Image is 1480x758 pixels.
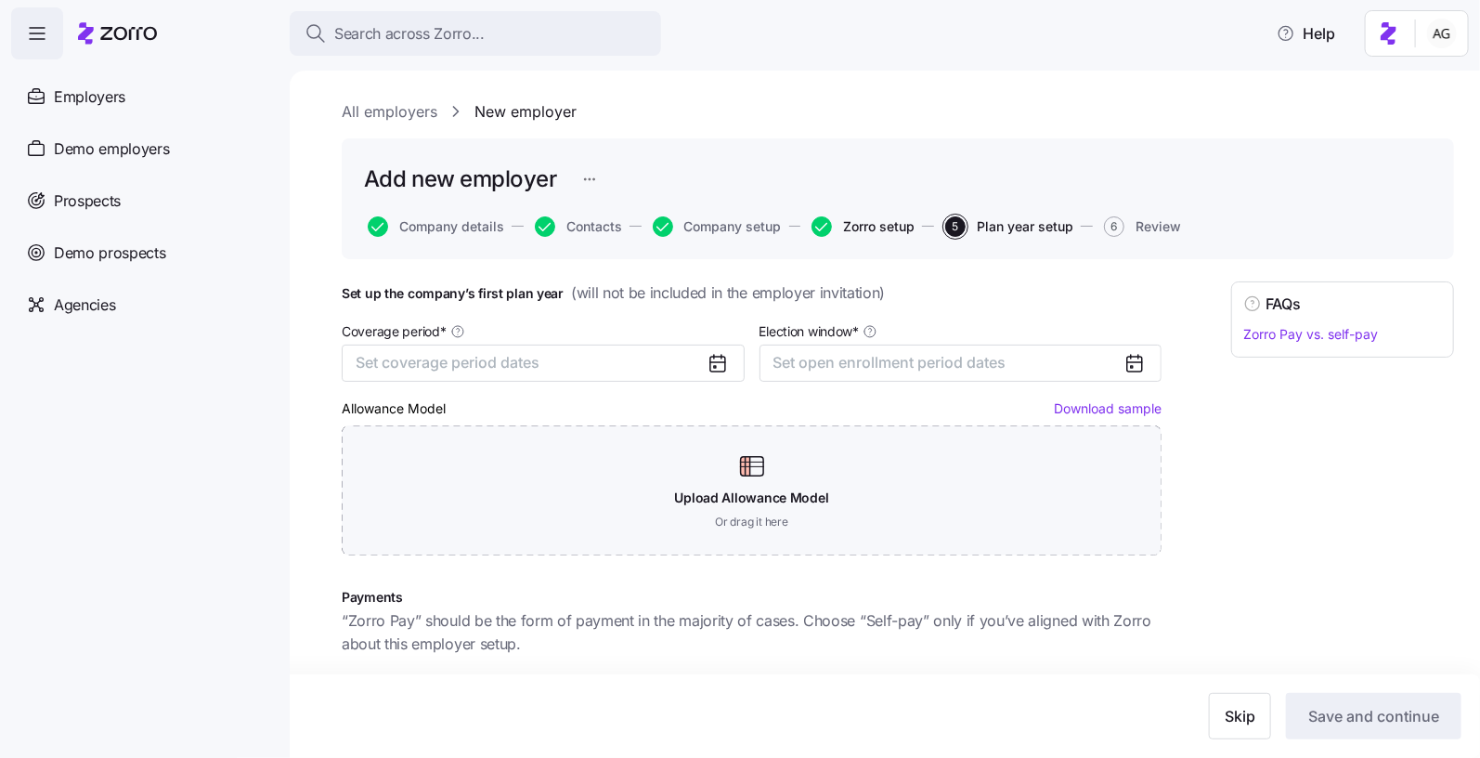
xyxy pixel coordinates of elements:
[1054,400,1162,416] a: Download sample
[364,216,504,237] a: Company details
[1209,693,1271,739] button: Skip
[1308,705,1439,727] span: Save and continue
[1243,326,1378,342] a: Zorro Pay vs. self-pay
[684,220,782,233] span: Company setup
[11,71,275,123] a: Employers
[342,671,452,691] div: Payment method
[759,322,860,341] span: Election window *
[290,11,661,56] button: Search across Zorro...
[811,216,915,237] button: Zorro setup
[364,164,556,193] h1: Add new employer
[653,216,782,237] button: Company setup
[342,399,446,419] label: Allowance Model
[11,175,275,227] a: Prospects
[571,281,885,305] span: ( will not be included in the employer invitation )
[941,216,1073,237] a: 5Plan year setup
[11,123,275,175] a: Demo employers
[54,189,121,213] span: Prospects
[1286,693,1461,739] button: Save and continue
[334,22,485,46] span: Search across Zorro...
[945,216,966,237] span: 5
[356,353,539,372] span: Set coverage period dates
[474,100,577,124] a: New employer
[11,227,275,279] a: Demo prospects
[759,345,1162,382] button: Set open enrollment period dates
[566,220,622,233] span: Contacts
[342,100,437,124] a: All employers
[1104,216,1124,237] span: 6
[1136,220,1181,233] span: Review
[1277,22,1335,45] span: Help
[1100,216,1181,237] a: 6Review
[54,85,125,109] span: Employers
[54,294,115,317] span: Agencies
[342,322,447,341] span: Coverage period *
[531,216,622,237] a: Contacts
[1225,705,1255,727] span: Skip
[977,220,1073,233] span: Plan year setup
[342,345,745,382] button: Set coverage period dates
[54,137,170,161] span: Demo employers
[1266,294,1301,315] h4: FAQs
[11,279,275,331] a: Agencies
[649,216,782,237] a: Company setup
[1104,216,1181,237] button: 6Review
[342,589,1162,606] h1: Payments
[773,353,1006,372] span: Set open enrollment period dates
[1262,15,1350,52] button: Help
[399,220,504,233] span: Company details
[1427,19,1457,48] img: 5fc55c57e0610270ad857448bea2f2d5
[843,220,915,233] span: Zorro setup
[54,242,166,265] span: Demo prospects
[808,216,915,237] a: Zorro setup
[368,216,504,237] button: Company details
[342,609,1162,656] span: “Zorro Pay” should be the form of payment in the majority of cases. Choose “Self-pay” only if you...
[342,281,1162,305] h1: Set up the company’s first plan year
[945,216,1073,237] button: 5Plan year setup
[535,216,622,237] button: Contacts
